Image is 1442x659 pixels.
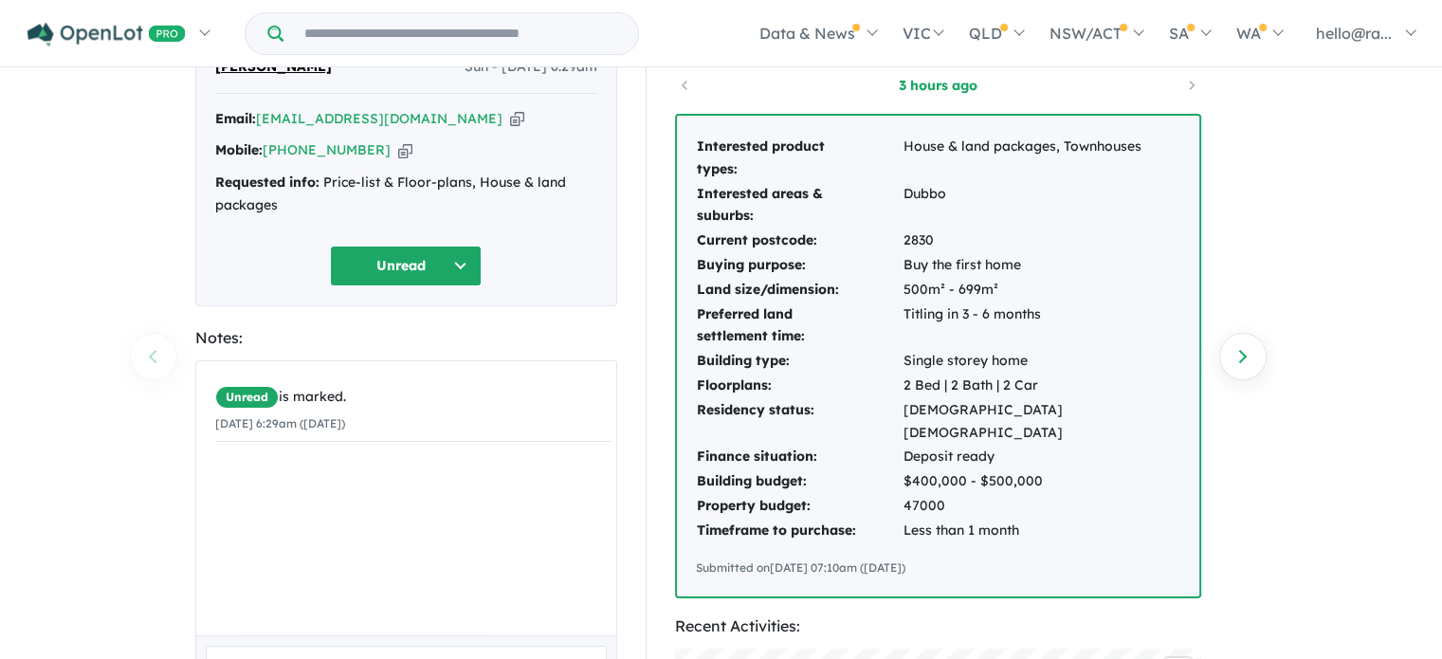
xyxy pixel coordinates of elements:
[195,325,617,351] div: Notes:
[215,172,597,217] div: Price-list & Floor-plans, House & land packages
[696,349,903,374] td: Building type:
[330,246,482,286] button: Unread
[696,398,903,446] td: Residency status:
[1316,24,1392,43] span: hello@ra...
[696,374,903,398] td: Floorplans:
[903,494,1180,519] td: 47000
[27,23,186,46] img: Openlot PRO Logo White
[215,174,319,191] strong: Requested info:
[903,302,1180,350] td: Titling in 3 - 6 months
[696,445,903,469] td: Finance situation:
[903,182,1180,229] td: Dubbo
[510,109,524,129] button: Copy
[215,110,256,127] strong: Email:
[903,229,1180,253] td: 2830
[903,278,1180,302] td: 500m² - 699m²
[696,229,903,253] td: Current postcode:
[696,253,903,278] td: Buying purpose:
[696,278,903,302] td: Land size/dimension:
[903,445,1180,469] td: Deposit ready
[215,386,279,409] span: Unread
[903,469,1180,494] td: $400,000 - $500,000
[696,182,903,229] td: Interested areas & suburbs:
[903,349,1180,374] td: Single storey home
[903,519,1180,543] td: Less than 1 month
[696,135,903,182] td: Interested product types:
[287,13,634,54] input: Try estate name, suburb, builder or developer
[696,302,903,350] td: Preferred land settlement time:
[696,494,903,519] td: Property budget:
[256,110,502,127] a: [EMAIL_ADDRESS][DOMAIN_NAME]
[696,519,903,543] td: Timeframe to purchase:
[696,469,903,494] td: Building budget:
[398,140,412,160] button: Copy
[215,386,611,409] div: is marked.
[903,374,1180,398] td: 2 Bed | 2 Bath | 2 Car
[263,141,391,158] a: [PHONE_NUMBER]
[675,613,1201,639] div: Recent Activities:
[215,416,345,430] small: [DATE] 6:29am ([DATE])
[903,253,1180,278] td: Buy the first home
[903,135,1180,182] td: House & land packages, Townhouses
[696,558,1180,577] div: Submitted on [DATE] 07:10am ([DATE])
[215,141,263,158] strong: Mobile:
[903,398,1180,446] td: [DEMOGRAPHIC_DATA] [DEMOGRAPHIC_DATA]
[857,76,1018,95] a: 3 hours ago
